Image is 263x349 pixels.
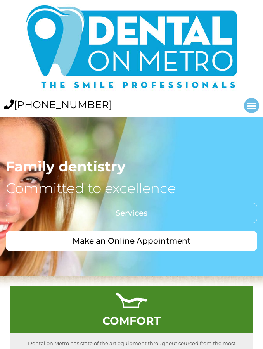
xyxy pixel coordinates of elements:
a: Services [6,203,257,223]
span: Make an Online Appointment [73,237,190,245]
span: Services [116,209,147,217]
a: Make an Online Appointment [6,231,257,251]
a: COMFORT [102,314,161,327]
h1: Family dentistry [6,159,257,173]
h1: Committed to excellence [6,181,257,195]
div: Menu Toggle [244,98,259,113]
